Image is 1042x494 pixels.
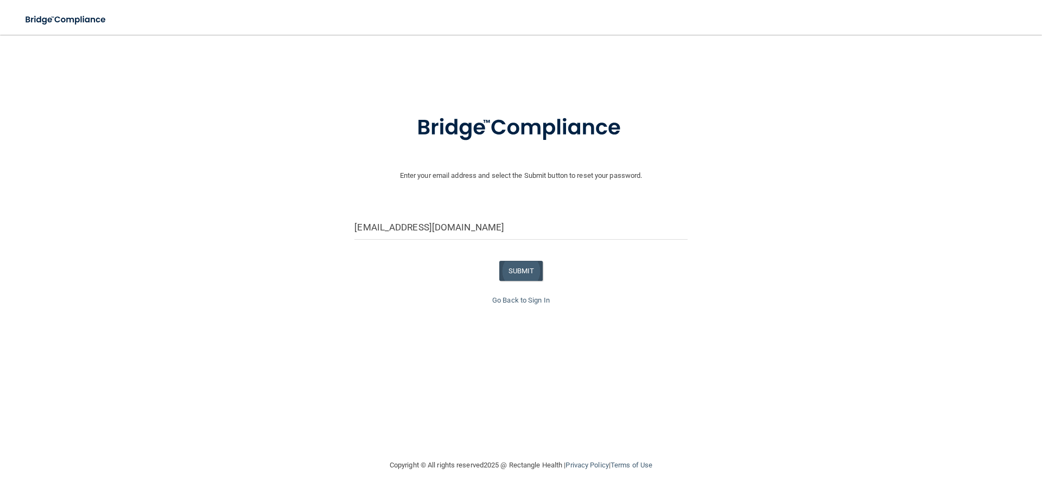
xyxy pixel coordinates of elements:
[323,448,719,483] div: Copyright © All rights reserved 2025 @ Rectangle Health | |
[354,215,687,240] input: Email
[566,461,608,469] a: Privacy Policy
[16,9,116,31] img: bridge_compliance_login_screen.278c3ca4.svg
[492,296,550,304] a: Go Back to Sign In
[611,461,652,469] a: Terms of Use
[854,417,1029,460] iframe: Drift Widget Chat Controller
[499,261,543,281] button: SUBMIT
[395,100,647,156] img: bridge_compliance_login_screen.278c3ca4.svg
